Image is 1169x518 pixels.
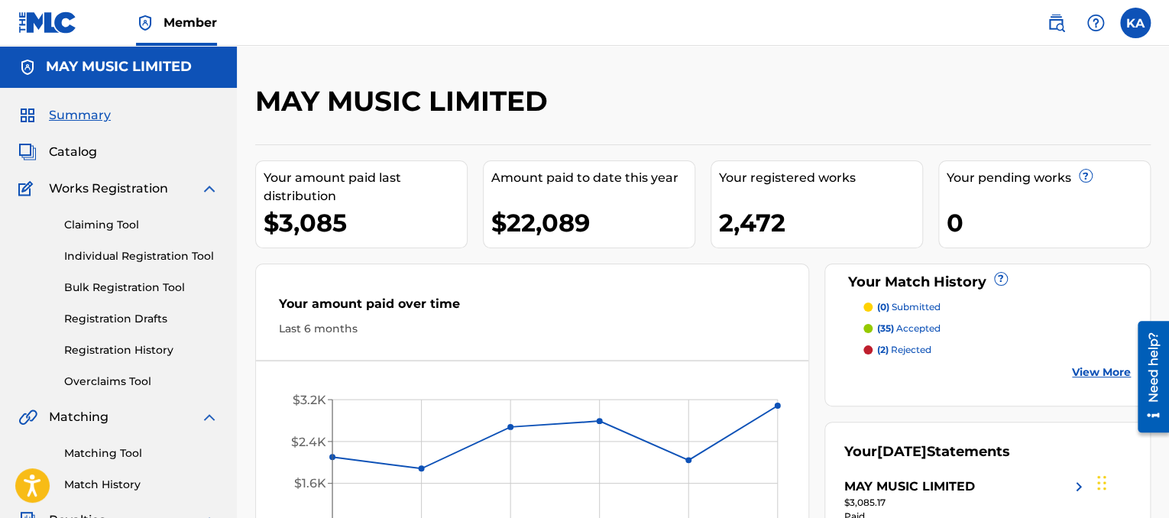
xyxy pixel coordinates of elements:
span: (35) [877,322,894,334]
iframe: Chat Widget [1093,445,1169,518]
span: Matching [49,408,108,426]
div: Your pending works [947,169,1150,187]
div: Amount paid to date this year [491,169,695,187]
div: $22,089 [491,206,695,240]
div: Your amount paid over time [279,295,785,321]
img: Matching [18,408,37,426]
a: Individual Registration Tool [64,248,219,264]
a: Overclaims Tool [64,374,219,390]
a: SummarySummary [18,106,111,125]
a: Claiming Tool [64,217,219,233]
a: (0) submitted [863,300,1131,314]
div: Help [1080,8,1111,38]
span: ? [1080,170,1092,182]
p: rejected [877,343,931,357]
a: (35) accepted [863,322,1131,335]
a: Registration History [64,342,219,358]
a: Public Search [1041,8,1071,38]
span: ? [995,273,1007,285]
div: MAY MUSIC LIMITED [844,478,975,496]
img: Top Rightsholder [136,14,154,32]
div: User Menu [1120,8,1151,38]
iframe: Resource Center [1126,316,1169,439]
a: CatalogCatalog [18,143,97,161]
a: Registration Drafts [64,311,219,327]
div: $3,085 [264,206,467,240]
img: search [1047,14,1065,32]
img: Catalog [18,143,37,161]
h2: MAY MUSIC LIMITED [255,84,555,118]
p: submitted [877,300,941,314]
a: (2) rejected [863,343,1131,357]
div: Drag [1097,460,1106,506]
tspan: $1.6K [294,476,326,490]
img: expand [200,408,219,426]
img: expand [200,180,219,198]
tspan: $3.2K [293,393,326,407]
h5: MAY MUSIC LIMITED [46,58,192,76]
div: Your registered works [719,169,922,187]
a: Bulk Registration Tool [64,280,219,296]
img: Summary [18,106,37,125]
div: $3,085.17 [844,496,1088,510]
div: Last 6 months [279,321,785,337]
tspan: $2.4K [291,434,326,448]
span: Works Registration [49,180,168,198]
a: View More [1072,364,1131,380]
img: MLC Logo [18,11,77,34]
p: accepted [877,322,941,335]
span: Catalog [49,143,97,161]
span: [DATE] [877,443,927,460]
div: 2,472 [719,206,922,240]
div: Your Match History [844,272,1131,293]
span: (2) [877,344,889,355]
span: Summary [49,106,111,125]
div: Your amount paid last distribution [264,169,467,206]
img: Works Registration [18,180,38,198]
a: Match History [64,477,219,493]
div: 0 [947,206,1150,240]
a: Matching Tool [64,445,219,461]
img: Accounts [18,58,37,76]
span: (0) [877,301,889,312]
span: Member [164,14,217,31]
img: right chevron icon [1070,478,1088,496]
div: Your Statements [844,442,1010,462]
img: help [1086,14,1105,32]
